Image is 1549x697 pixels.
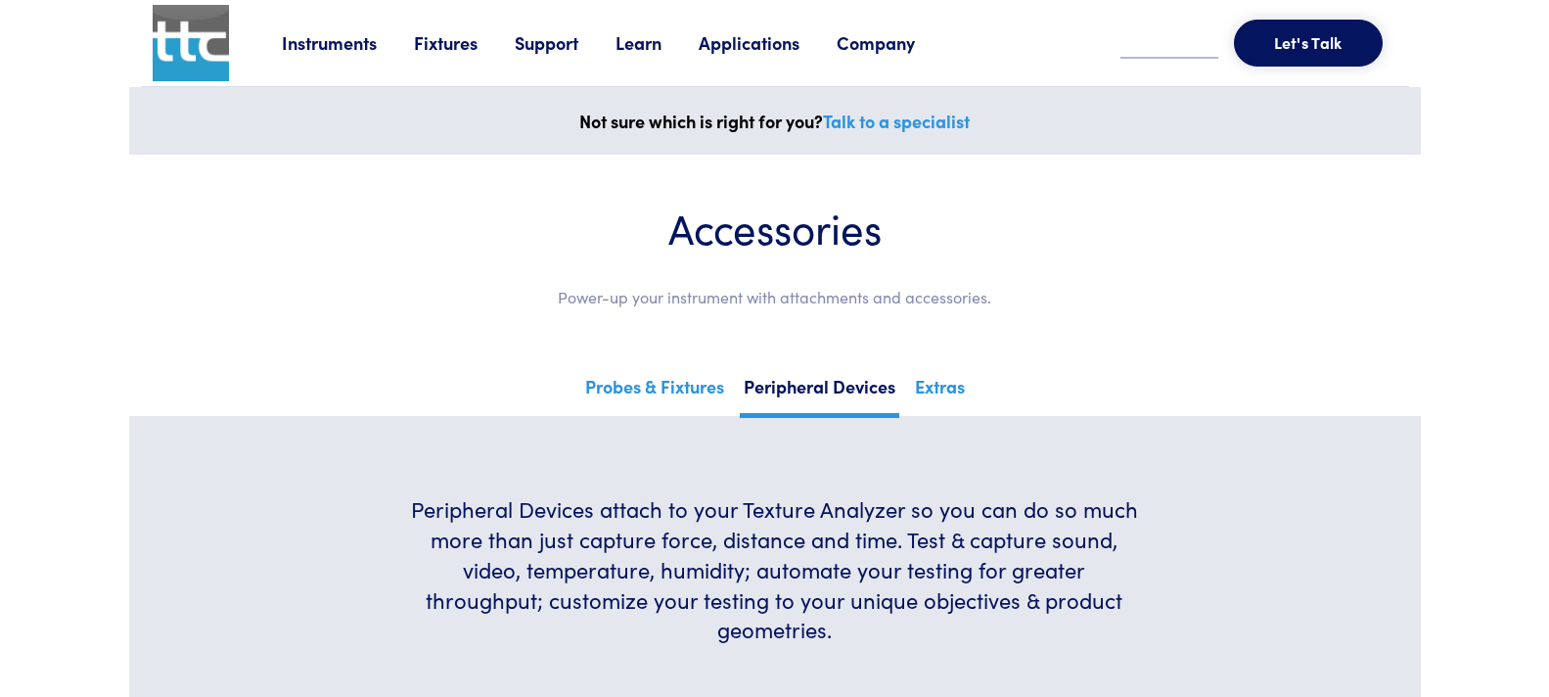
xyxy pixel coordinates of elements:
[414,30,515,55] a: Fixtures
[141,107,1409,136] p: Not sure which is right for you?
[581,370,728,413] a: Probes & Fixtures
[188,285,1362,310] p: Power-up your instrument with attachments and accessories.
[699,30,837,55] a: Applications
[282,30,414,55] a: Instruments
[153,5,229,81] img: ttc_logo_1x1_v1.0.png
[823,109,970,133] a: Talk to a specialist
[408,494,1141,645] h6: Peripheral Devices attach to your Texture Analyzer so you can do so much more than just capture f...
[837,30,952,55] a: Company
[188,202,1362,254] h1: Accessories
[1234,20,1383,67] button: Let's Talk
[911,370,969,413] a: Extras
[740,370,899,418] a: Peripheral Devices
[615,30,699,55] a: Learn
[515,30,615,55] a: Support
